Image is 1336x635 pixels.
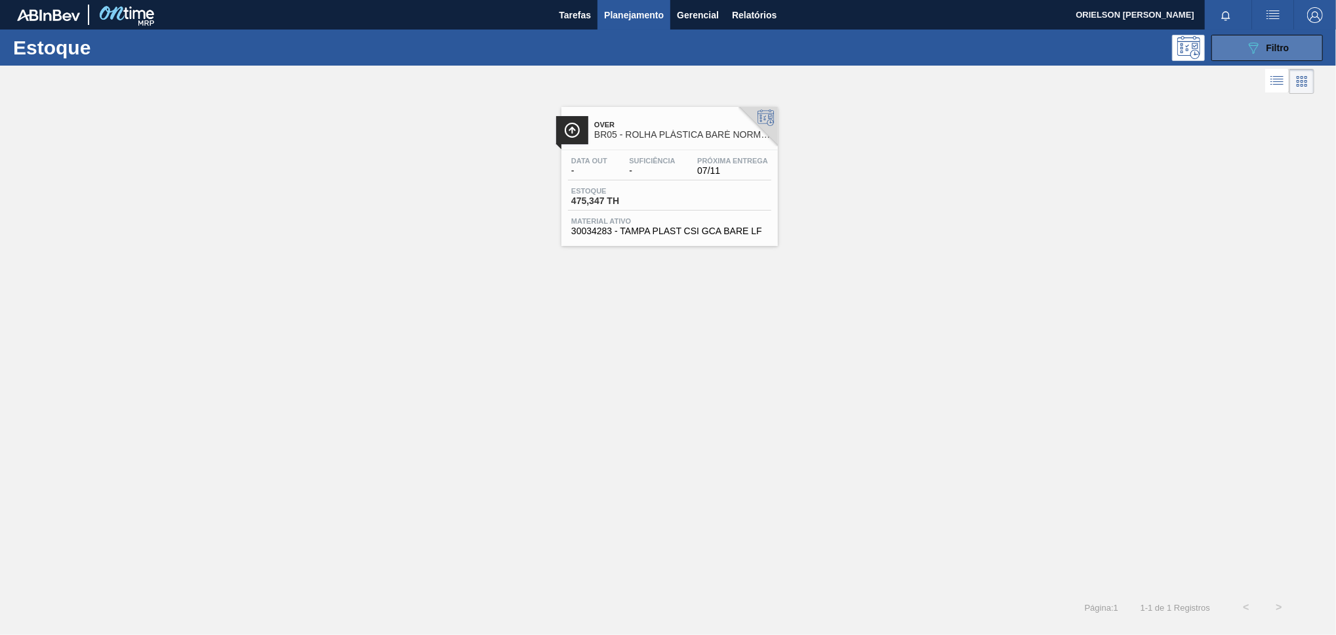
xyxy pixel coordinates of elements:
button: > [1263,591,1295,624]
span: Filtro [1266,43,1289,53]
div: Visão em Lista [1265,69,1289,94]
div: Pogramando: nenhum usuário selecionado [1172,35,1205,61]
span: Tarefas [559,7,591,23]
span: Material ativo [571,217,768,225]
img: TNhmsLtSVTkK8tSr43FrP2fwEKptu5GPRR3wAAAABJRU5ErkJggg== [17,9,80,21]
span: - [571,166,607,176]
button: < [1230,591,1263,624]
span: Próxima Entrega [697,157,768,165]
span: 30034283 - TAMPA PLAST CSI GCA BARE LF [571,226,768,236]
button: Filtro [1211,35,1323,61]
h1: Estoque [13,40,211,55]
span: Planejamento [604,7,664,23]
span: Estoque [571,187,663,195]
span: Relatórios [732,7,777,23]
span: BR05 - ROLHA PLÁSTICA BARÉ NORMAL [594,130,771,140]
span: Gerencial [677,7,719,23]
span: Suficiência [629,157,675,165]
button: Notificações [1205,6,1247,24]
div: Visão em Cards [1289,69,1314,94]
span: Página : 1 [1085,603,1118,613]
span: 475,347 TH [571,196,663,206]
span: Data out [571,157,607,165]
a: ÍconeOverBR05 - ROLHA PLÁSTICA BARÉ NORMALData out-Suficiência-Próxima Entrega07/11Estoque475,347... [552,97,784,246]
img: userActions [1265,7,1281,23]
span: 07/11 [697,166,768,176]
img: Logout [1307,7,1323,23]
span: - [629,166,675,176]
span: 1 - 1 de 1 Registros [1138,603,1210,613]
span: Over [594,121,771,129]
img: Ícone [564,122,580,138]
